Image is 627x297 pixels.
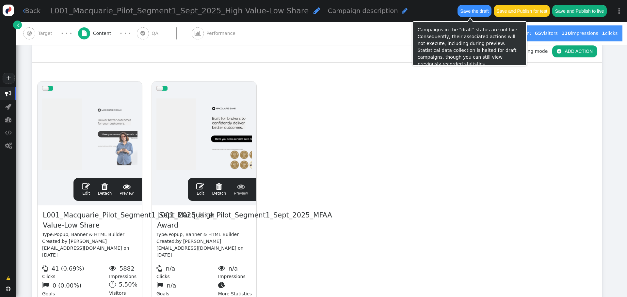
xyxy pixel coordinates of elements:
span: QA [152,30,161,37]
span: clicks [602,31,618,36]
div: visitors [533,30,559,37]
span: 0 (0.00%) [53,282,82,289]
span:  [5,90,11,97]
span: Preview [234,183,248,196]
a: Edit [196,183,204,196]
button: Save and Publish to live [552,5,606,17]
div: Impressions [109,263,137,280]
div: · · · [120,29,131,38]
b: 130 [561,31,571,36]
a: Preview [234,183,248,196]
a:  QA [137,22,192,45]
div: Clicks [42,263,109,280]
span:  [196,183,204,190]
span: Preview [120,183,134,196]
div: Type: [42,231,137,238]
span:  [5,116,11,123]
a:  Performance [192,22,250,45]
span: n/a [229,265,238,272]
span: Content [93,30,114,37]
span:  [212,183,226,190]
div: Type: [156,231,252,238]
span:  [218,265,227,272]
span:  [27,31,32,36]
button: ADD ACTION [552,45,597,57]
span:  [42,265,50,272]
span: Campaign description [328,7,398,15]
span: L001_Macquarie_Pilot_Segment1_Sept_2025_MFAA Award [156,210,333,231]
a:  Content · · · [78,22,137,45]
span:  [5,103,11,110]
span: Popup, Banner & HTML Builder [169,232,239,237]
img: logo-icon.svg [3,5,14,16]
span: by [PERSON_NAME][EMAIL_ADDRESS][DOMAIN_NAME] on [DATE] [42,239,129,258]
span:  [5,142,12,149]
a:  [13,21,22,29]
div: Campaigns in the "draft" status are not live. Consequently, their associated actions will not exe... [418,26,522,61]
span: Detach [98,183,112,196]
span: impressions [561,31,598,36]
span: L001_Macquarie_Pilot_Segment1_Sept_2025_High Value-Low Share [50,6,309,15]
b: 1 [602,31,605,36]
span:  [402,7,408,14]
div: · · · [61,29,72,38]
span:  [6,275,10,281]
span: n/a [167,282,176,289]
div: Created: [42,238,137,259]
span:  [557,49,561,54]
span:  [42,282,51,289]
div: Created: [156,238,252,259]
span: n/a [166,265,175,272]
span:  [109,265,118,272]
span: by [PERSON_NAME][EMAIL_ADDRESS][DOMAIN_NAME] on [DATE] [156,239,244,258]
span: Popup, Banner & HTML Builder [54,232,124,237]
span: Target [38,30,55,37]
span:  [82,183,90,190]
span: Performance [206,30,238,37]
span:  [218,282,227,289]
span:  [195,31,201,36]
span:  [120,183,134,190]
span:  [23,7,25,14]
button: Save and Publish for test [494,5,550,17]
a: ⋮ [611,1,627,21]
span:  [313,7,320,14]
span: 5882 [120,265,135,272]
a:  Target · · · [23,22,78,45]
span: L001_Macquarie_Pilot_Segment1_Sept_2025_High Value-Low Share [42,210,216,231]
span: Detach [212,183,226,196]
span: 41 (0.69%) [52,265,84,272]
span:  [82,31,87,36]
b: 65 [535,31,541,36]
span:  [6,287,10,291]
div: Clicks [156,263,218,280]
span:  [140,31,145,36]
a:  [2,272,15,284]
span:  [156,265,164,272]
span:  [234,183,248,190]
span:  [17,22,20,28]
a: Preview [120,183,134,196]
a: Detach [212,183,226,196]
a: Detach [98,183,112,196]
span:  [156,282,165,289]
a: Back [23,6,41,16]
div: Impressions [218,263,252,280]
a: + [3,73,14,84]
span:  [98,183,112,190]
a: Edit [82,183,90,196]
span:  [5,129,12,136]
button: Save the draft [458,5,491,17]
span: 5.50% [119,281,137,288]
